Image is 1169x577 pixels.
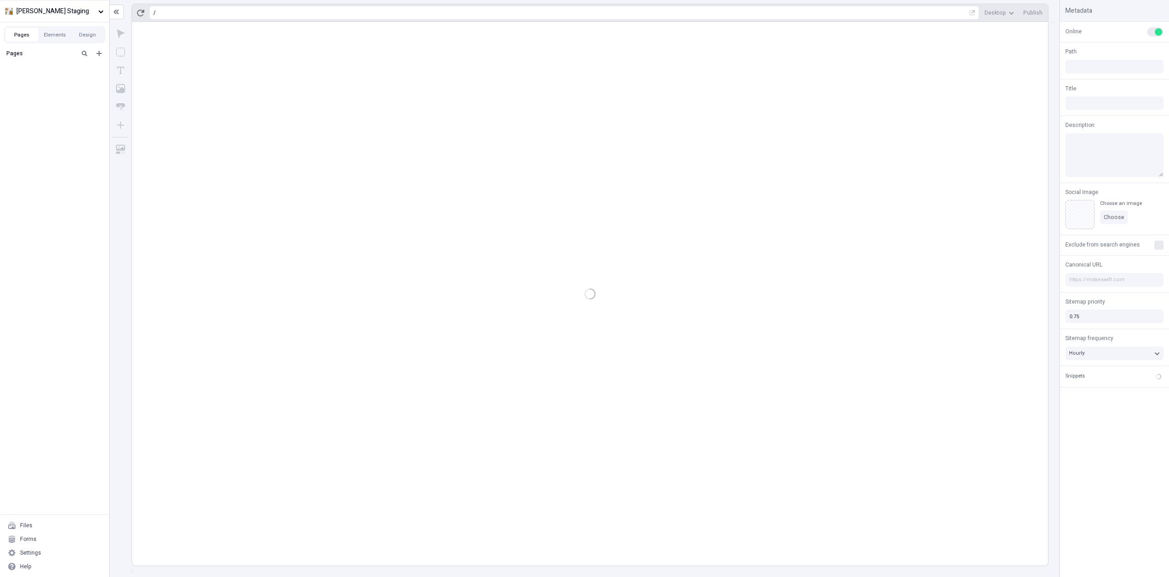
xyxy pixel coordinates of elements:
[1065,188,1098,196] span: Social Image
[5,28,38,42] button: Pages
[1100,200,1142,207] div: Choose an image
[1065,121,1095,129] span: Description
[71,28,104,42] button: Design
[985,9,1006,16] span: Desktop
[1065,273,1164,287] input: https://makeswift.com
[1065,27,1082,36] span: Online
[1069,349,1085,357] span: Hourly
[1065,84,1076,93] span: Title
[1020,6,1046,20] button: Publish
[1065,298,1105,306] span: Sitemap priority
[112,44,129,60] button: Box
[20,563,32,570] div: Help
[112,62,129,79] button: Text
[1065,241,1140,249] span: Exclude from search engines
[20,549,41,556] div: Settings
[1100,210,1128,224] button: Choose
[1065,346,1164,360] button: Hourly
[153,9,156,16] div: /
[20,522,32,529] div: Files
[16,6,95,16] span: [PERSON_NAME] Staging
[1104,214,1124,221] span: Choose
[20,535,37,543] div: Forms
[1023,9,1043,16] span: Publish
[112,99,129,115] button: Button
[1065,334,1113,342] span: Sitemap frequency
[1065,47,1077,56] span: Path
[981,6,1018,20] button: Desktop
[94,48,105,59] button: Add new
[1065,372,1085,380] div: Snippets
[112,80,129,97] button: Image
[38,28,71,42] button: Elements
[1065,261,1102,269] span: Canonical URL
[6,50,75,57] div: Pages
[5,8,13,15] img: Site favicon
